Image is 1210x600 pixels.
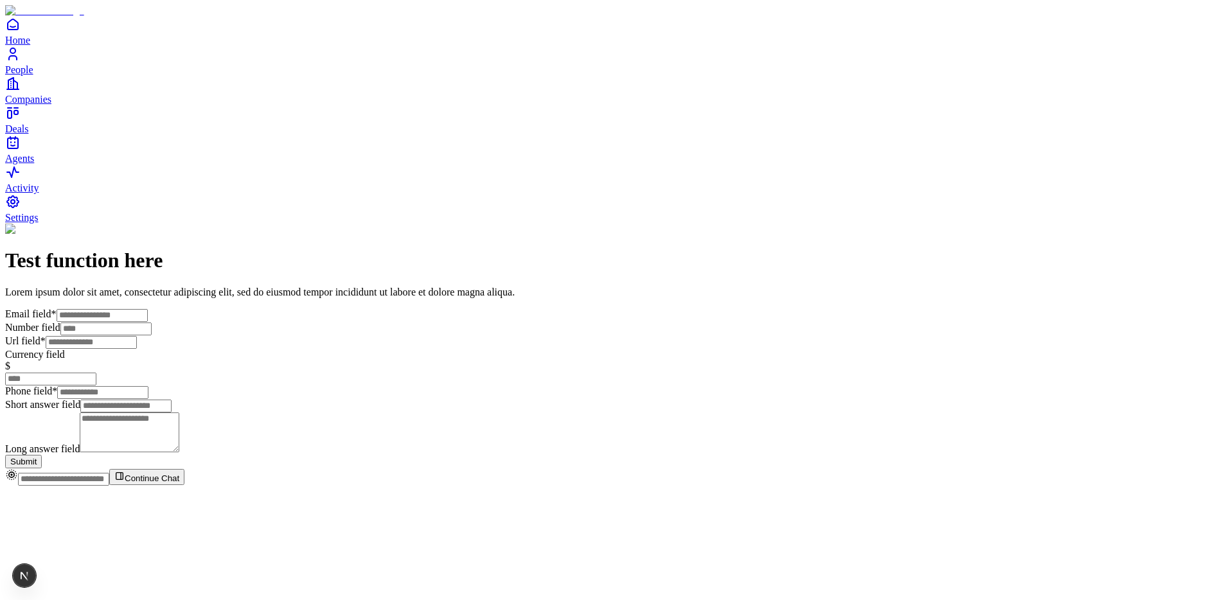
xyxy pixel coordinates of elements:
label: Email field [5,308,57,319]
a: Companies [5,76,1205,105]
a: Deals [5,105,1205,134]
label: Url field [5,335,46,346]
img: Form Logo [5,224,62,235]
a: Home [5,17,1205,46]
label: Phone field [5,385,57,396]
span: Agents [5,153,34,164]
div: Continue Chat [5,468,1205,486]
a: Settings [5,194,1205,223]
div: $ [5,360,1205,372]
a: Activity [5,164,1205,193]
span: Companies [5,94,51,105]
img: Item Brain Logo [5,5,84,17]
button: Submit [5,455,42,468]
button: Continue Chat [109,469,184,485]
span: Home [5,35,30,46]
p: Lorem ipsum dolor sit amet, consectetur adipiscing elit, sed do eiusmod tempor incididunt ut labo... [5,287,1205,298]
span: People [5,64,33,75]
a: People [5,46,1205,75]
a: Agents [5,135,1205,164]
span: Settings [5,212,39,223]
label: Short answer field [5,399,80,410]
label: Currency field [5,349,65,360]
h1: Test function here [5,249,1205,272]
label: Long answer field [5,443,80,454]
span: Activity [5,182,39,193]
label: Number field [5,322,60,333]
span: Continue Chat [125,473,179,483]
span: Deals [5,123,28,134]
